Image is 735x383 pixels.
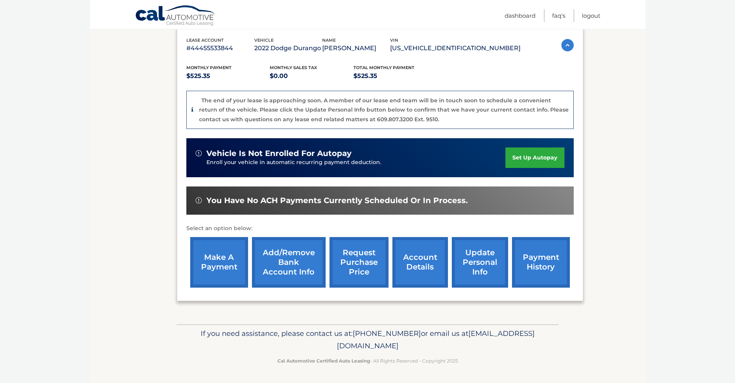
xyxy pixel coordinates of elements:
a: account details [392,237,448,288]
a: request purchase price [329,237,389,288]
a: payment history [512,237,570,288]
a: Logout [582,9,600,22]
p: [US_VEHICLE_IDENTIFICATION_NUMBER] [390,43,520,54]
p: Select an option below: [186,224,574,233]
a: Dashboard [505,9,536,22]
span: Total Monthly Payment [353,65,414,70]
a: set up autopay [505,147,564,168]
p: 2022 Dodge Durango [254,43,322,54]
a: FAQ's [552,9,565,22]
span: vehicle [254,37,274,43]
a: make a payment [190,237,248,288]
a: Cal Automotive [135,5,216,27]
span: vin [390,37,398,43]
img: accordion-active.svg [561,39,574,51]
p: $525.35 [353,71,437,81]
span: Monthly sales Tax [270,65,317,70]
p: $525.35 [186,71,270,81]
span: vehicle is not enrolled for autopay [206,149,351,158]
a: Add/Remove bank account info [252,237,326,288]
span: [PHONE_NUMBER] [353,329,421,338]
p: #44455533844 [186,43,254,54]
p: If you need assistance, please contact us at: or email us at [182,327,554,352]
span: name [322,37,336,43]
span: lease account [186,37,224,43]
span: Monthly Payment [186,65,231,70]
span: You have no ACH payments currently scheduled or in process. [206,196,468,205]
img: alert-white.svg [196,197,202,203]
p: Enroll your vehicle in automatic recurring payment deduction. [206,158,506,167]
p: - All Rights Reserved - Copyright 2025 [182,357,554,365]
strong: Cal Automotive Certified Auto Leasing [277,358,370,364]
p: The end of your lease is approaching soon. A member of our lease end team will be in touch soon t... [199,97,569,123]
a: update personal info [452,237,508,288]
p: $0.00 [270,71,353,81]
p: [PERSON_NAME] [322,43,390,54]
img: alert-white.svg [196,150,202,156]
